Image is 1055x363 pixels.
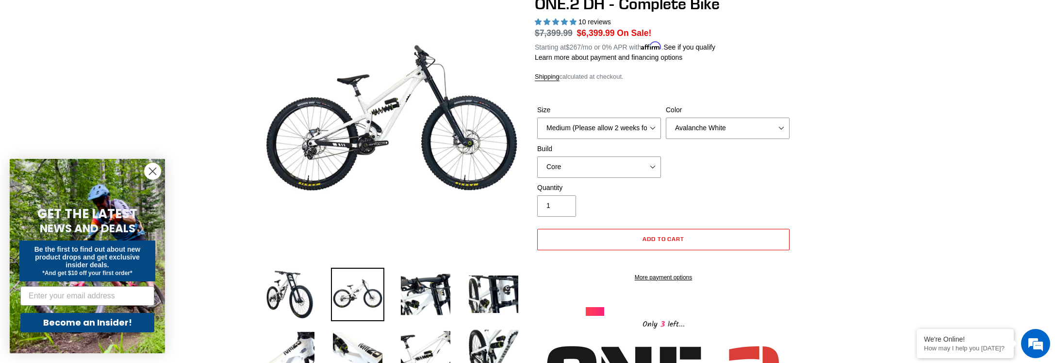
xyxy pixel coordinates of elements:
[663,43,715,51] a: See if you qualify - Learn more about Affirm Financing (opens in modal)
[263,268,316,321] img: Load image into Gallery viewer, ONE.2 DH - Complete Bike
[42,270,132,277] span: *And get $10 off your first order*
[535,53,682,61] a: Learn more about payment and financing options
[34,245,141,269] span: Be the first to find out about new product drops and get exclusive insider deals.
[535,28,573,38] s: $7,399.99
[666,105,790,115] label: Color
[617,27,651,39] span: On Sale!
[537,273,790,282] a: More payment options
[399,268,452,321] img: Load image into Gallery viewer, ONE.2 DH - Complete Bike
[535,72,792,82] div: calculated at checkout.
[578,18,611,26] span: 10 reviews
[537,144,661,154] label: Build
[5,252,185,286] textarea: Type your message and hit 'Enter'
[56,116,134,214] span: We're online!
[65,54,178,67] div: Chat with us now
[924,335,1006,343] div: We're Online!
[144,163,161,180] button: Close dialog
[20,286,154,306] input: Enter your email address
[535,73,560,81] a: Shipping
[331,268,384,321] img: Load image into Gallery viewer, ONE.2 DH - Complete Bike
[37,205,137,223] span: GET THE LATEST
[566,43,581,51] span: $267
[641,42,661,50] span: Affirm
[535,18,578,26] span: 5.00 stars
[467,268,520,321] img: Load image into Gallery viewer, ONE.2 DH - Complete Bike
[924,345,1006,352] p: How may I help you today?
[586,316,741,331] div: Only left...
[535,40,715,52] p: Starting at /mo or 0% APR with .
[537,105,661,115] label: Size
[643,235,685,242] span: Add to cart
[31,49,55,73] img: d_696896380_company_1647369064580_696896380
[40,221,135,236] span: NEWS AND DEALS
[658,318,668,330] span: 3
[159,5,182,28] div: Minimize live chat window
[20,313,154,332] button: Become an Insider!
[577,28,615,38] span: $6,399.99
[537,229,790,250] button: Add to cart
[11,53,25,68] div: Navigation go back
[537,183,661,193] label: Quantity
